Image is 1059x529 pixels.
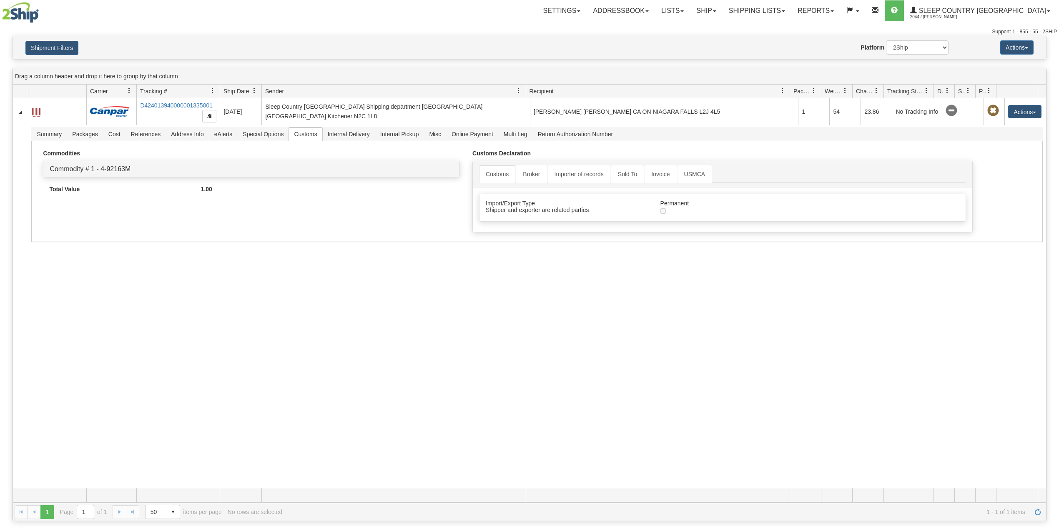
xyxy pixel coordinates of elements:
[856,87,873,95] span: Charge
[2,28,1057,35] div: Support: 1 - 855 - 55 - 2SHIP
[220,98,261,125] td: [DATE]
[375,127,424,141] span: Internal Pickup
[2,2,39,23] img: logo2044.jpg
[655,0,690,21] a: Lists
[201,186,212,192] strong: 1.00
[206,84,220,98] a: Tracking # filter column settings
[940,84,954,98] a: Delivery Status filter column settings
[228,509,283,515] div: No rows are selected
[43,150,80,157] strong: Commodities
[424,127,446,141] span: Misc
[861,43,884,52] label: Platform
[512,84,526,98] a: Sender filter column settings
[145,505,180,519] span: Page sizes drop down
[223,87,249,95] span: Ship Date
[103,127,125,141] span: Cost
[60,505,107,519] span: Page of 1
[982,84,996,98] a: Pickup Status filter column settings
[32,127,67,141] span: Summary
[861,98,892,125] td: 23.86
[499,127,532,141] span: Multi Leg
[979,87,986,95] span: Pickup Status
[479,207,654,213] div: Shipper and exporter are related parties
[825,87,842,95] span: Weight
[40,505,54,519] span: Page 1
[32,105,40,118] a: Label
[645,165,676,183] a: Invoice
[516,165,547,183] a: Broker
[548,165,610,183] a: Importer of records
[937,87,944,95] span: Delivery Status
[1000,40,1034,55] button: Actions
[946,105,957,117] span: No Tracking Info
[529,87,554,95] span: Recipient
[917,7,1046,14] span: Sleep Country [GEOGRAPHIC_DATA]
[209,127,238,141] span: eAlerts
[537,0,587,21] a: Settings
[50,165,130,172] a: Commodity # 1 - 4-92163M
[202,110,216,122] button: Copy to clipboard
[151,508,161,516] span: 50
[723,0,791,21] a: Shipping lists
[892,98,942,125] td: No Tracking Info
[1008,105,1041,118] button: Actions
[140,102,213,109] a: D424013940000001335001
[1040,222,1058,307] iframe: chat widget
[910,13,973,21] span: 2044 / [PERSON_NAME]
[166,505,180,519] span: select
[530,98,798,125] td: [PERSON_NAME] [PERSON_NAME] CA ON NIAGARA FALLS L2J 4L5
[533,127,618,141] span: Return Authorization Number
[90,87,108,95] span: Carrier
[807,84,821,98] a: Packages filter column settings
[323,127,375,141] span: Internal Delivery
[247,84,261,98] a: Ship Date filter column settings
[145,505,222,519] span: items per page
[798,98,829,125] td: 1
[90,106,129,117] img: 14 - Canpar
[16,108,25,116] a: Collapse
[122,84,136,98] a: Carrier filter column settings
[838,84,852,98] a: Weight filter column settings
[25,41,78,55] button: Shipment Filters
[1031,505,1044,519] a: Refresh
[791,0,840,21] a: Reports
[678,165,712,183] a: USMCA
[49,186,80,192] strong: Total Value
[919,84,934,98] a: Tracking Status filter column settings
[140,87,167,95] span: Tracking #
[587,0,655,21] a: Addressbook
[288,509,1025,515] span: 1 - 1 of 1 items
[829,98,861,125] td: 54
[472,150,531,157] strong: Customs Declaration
[869,84,883,98] a: Charge filter column settings
[690,0,722,21] a: Ship
[987,105,999,117] span: Pickup Not Assigned
[479,200,654,207] div: Import/Export Type
[13,68,1046,85] div: grid grouping header
[261,98,530,125] td: Sleep Country [GEOGRAPHIC_DATA] Shipping department [GEOGRAPHIC_DATA] [GEOGRAPHIC_DATA] Kitchener...
[166,127,209,141] span: Address Info
[289,127,322,141] span: Customs
[775,84,790,98] a: Recipient filter column settings
[238,127,289,141] span: Special Options
[447,127,498,141] span: Online Payment
[958,87,965,95] span: Shipment Issues
[611,165,644,183] a: Sold To
[887,87,923,95] span: Tracking Status
[77,505,94,519] input: Page 1
[126,127,166,141] span: References
[904,0,1056,21] a: Sleep Country [GEOGRAPHIC_DATA] 2044 / [PERSON_NAME]
[654,200,869,207] div: Permanent
[67,127,103,141] span: Packages
[793,87,811,95] span: Packages
[265,87,284,95] span: Sender
[479,165,515,183] a: Customs
[961,84,975,98] a: Shipment Issues filter column settings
